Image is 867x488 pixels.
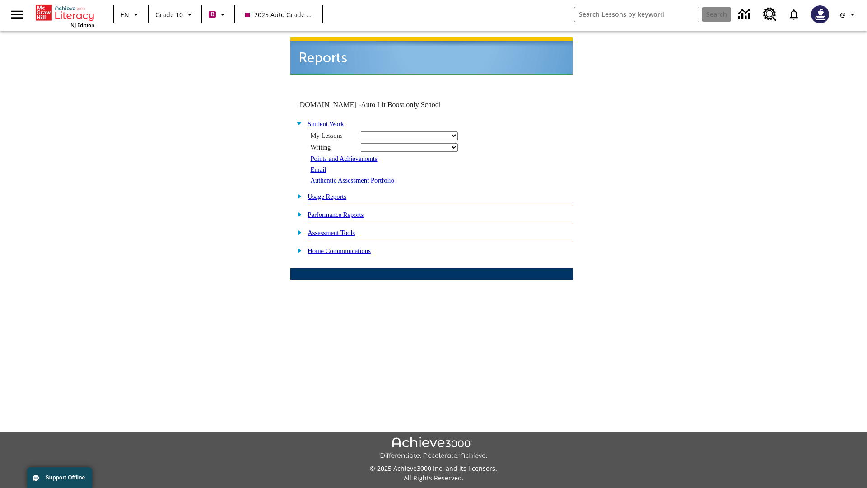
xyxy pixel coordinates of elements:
button: Open side menu [4,1,30,28]
span: EN [121,10,129,19]
img: plus.gif [293,210,302,218]
a: Resource Center, Will open in new tab [758,2,782,27]
img: header [290,37,573,75]
a: Email [310,166,326,173]
a: Data Center [733,2,758,27]
input: search field [574,7,699,22]
span: Support Offline [46,474,85,481]
a: Home Communications [308,247,371,254]
td: [DOMAIN_NAME] - [297,101,463,109]
a: Authentic Assessment Portfolio [310,177,394,184]
div: Writing [310,144,355,151]
span: B [210,9,214,20]
button: Support Offline [27,467,92,488]
img: plus.gif [293,192,302,200]
span: @ [840,10,846,19]
img: plus.gif [293,228,302,236]
img: minus.gif [293,119,302,127]
a: Usage Reports [308,193,346,200]
a: Points and Achievements [310,155,377,162]
span: NJ Edition [70,22,94,28]
button: Grade: Grade 10, Select a grade [152,6,199,23]
img: plus.gif [293,246,302,254]
button: Language: EN, Select a language [117,6,145,23]
a: Notifications [782,3,806,26]
button: Boost Class color is violet red. Change class color [205,6,232,23]
a: Assessment Tools [308,229,355,236]
img: Achieve3000 Differentiate Accelerate Achieve [380,437,487,460]
span: Grade 10 [155,10,183,19]
div: My Lessons [310,132,355,140]
button: Profile/Settings [834,6,863,23]
span: 2025 Auto Grade 10 [245,10,312,19]
div: Home [36,3,94,28]
nobr: Auto Lit Boost only School [361,101,441,108]
button: Select a new avatar [806,3,834,26]
a: Performance Reports [308,211,364,218]
a: Student Work [308,120,344,127]
img: Avatar [811,5,829,23]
